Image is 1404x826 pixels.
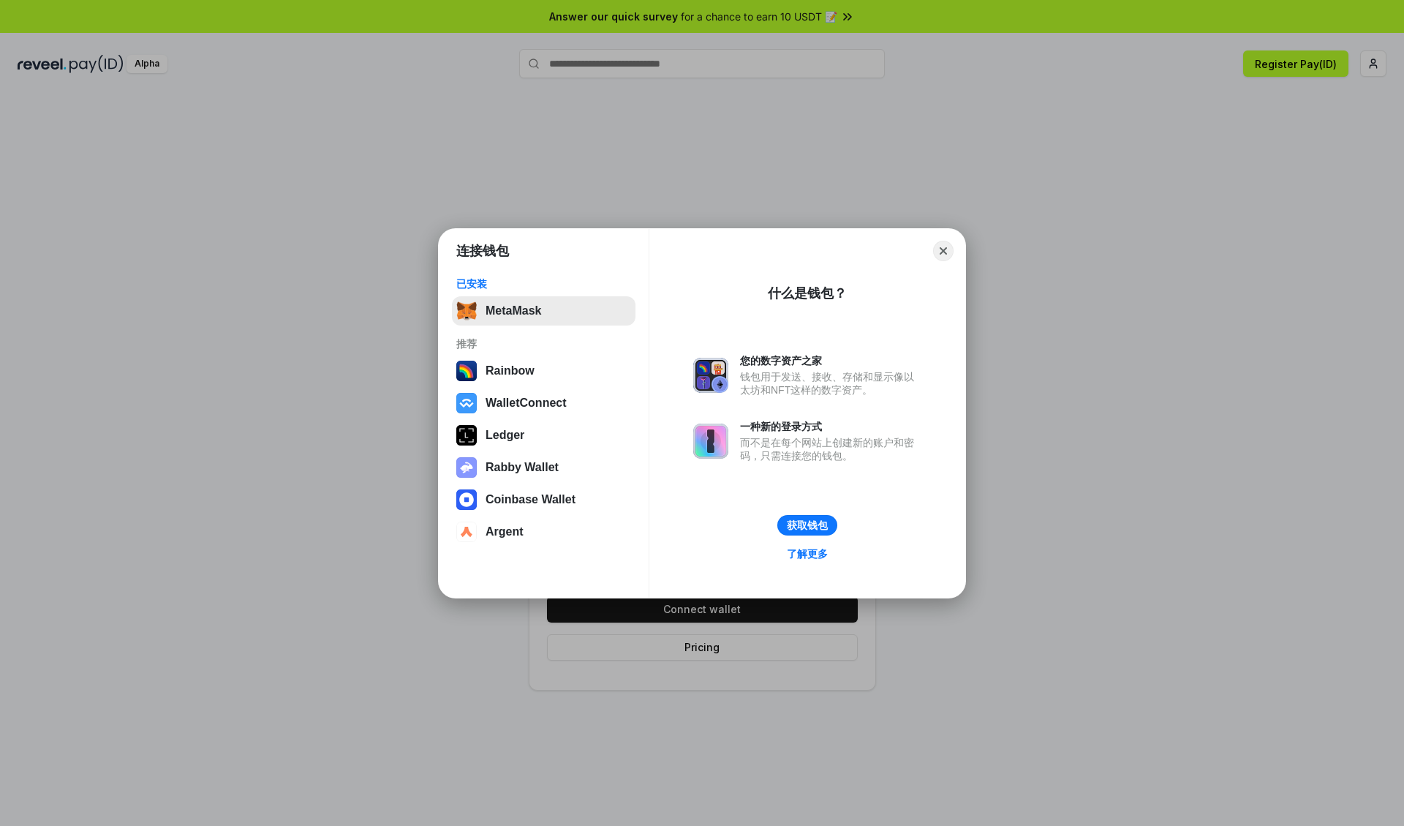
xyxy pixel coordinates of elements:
[740,354,921,367] div: 您的数字资产之家
[456,361,477,381] img: svg+xml,%3Csvg%20width%3D%22120%22%20height%3D%22120%22%20viewBox%3D%220%200%20120%20120%22%20fil...
[740,436,921,462] div: 而不是在每个网站上创建新的账户和密码，只需连接您的钱包。
[456,457,477,478] img: svg+xml,%3Csvg%20xmlns%3D%22http%3A%2F%2Fwww.w3.org%2F2000%2Fsvg%22%20fill%3D%22none%22%20viewBox...
[452,356,635,386] button: Rainbow
[486,304,541,318] div: MetaMask
[452,296,635,326] button: MetaMask
[787,519,828,532] div: 获取钱包
[452,421,635,450] button: Ledger
[456,242,509,260] h1: 连接钱包
[740,370,921,397] div: 钱包用于发送、接收、存储和显示像以太坊和NFT这样的数字资产。
[933,241,954,261] button: Close
[452,388,635,418] button: WalletConnect
[693,424,728,459] img: svg+xml,%3Csvg%20xmlns%3D%22http%3A%2F%2Fwww.w3.org%2F2000%2Fsvg%22%20fill%3D%22none%22%20viewBox...
[452,485,635,514] button: Coinbase Wallet
[778,544,837,563] a: 了解更多
[456,425,477,446] img: svg+xml,%3Csvg%20xmlns%3D%22http%3A%2F%2Fwww.w3.org%2F2000%2Fsvg%22%20width%3D%2228%22%20height%3...
[693,358,728,393] img: svg+xml,%3Csvg%20xmlns%3D%22http%3A%2F%2Fwww.w3.org%2F2000%2Fsvg%22%20fill%3D%22none%22%20viewBox...
[452,517,635,547] button: Argent
[486,429,524,442] div: Ledger
[452,453,635,482] button: Rabby Wallet
[456,489,477,510] img: svg+xml,%3Csvg%20width%3D%2228%22%20height%3D%2228%22%20viewBox%3D%220%200%2028%2028%22%20fill%3D...
[456,337,631,350] div: 推荐
[486,525,524,538] div: Argent
[740,420,921,433] div: 一种新的登录方式
[456,277,631,290] div: 已安装
[456,393,477,413] img: svg+xml,%3Csvg%20width%3D%2228%22%20height%3D%2228%22%20viewBox%3D%220%200%2028%2028%22%20fill%3D...
[787,547,828,560] div: 了解更多
[768,285,847,302] div: 什么是钱包？
[456,301,477,321] img: svg+xml,%3Csvg%20fill%3D%22none%22%20height%3D%2233%22%20viewBox%3D%220%200%2035%2033%22%20width%...
[486,493,575,506] div: Coinbase Wallet
[777,515,837,536] button: 获取钱包
[486,364,535,378] div: Rainbow
[486,397,567,410] div: WalletConnect
[456,522,477,542] img: svg+xml,%3Csvg%20width%3D%2228%22%20height%3D%2228%22%20viewBox%3D%220%200%2028%2028%22%20fill%3D...
[486,461,559,474] div: Rabby Wallet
